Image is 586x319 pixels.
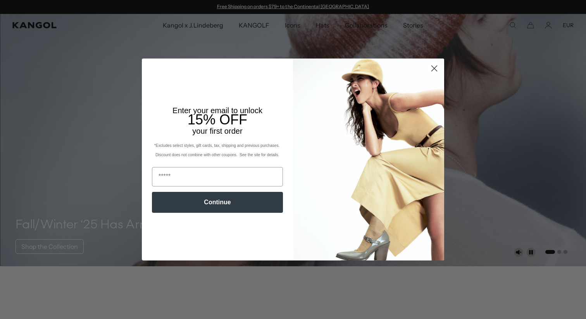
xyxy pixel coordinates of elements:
span: *Excludes select styles, gift cards, tax, shipping and previous purchases. Discount does not comb... [154,143,281,157]
span: Enter your email to unlock [172,106,262,115]
button: Continue [152,192,283,213]
button: Close dialog [427,62,441,75]
img: 93be19ad-e773-4382-80b9-c9d740c9197f.jpeg [293,59,444,260]
span: your first order [192,127,242,135]
span: 15% OFF [188,112,247,128]
input: Email [152,167,283,186]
